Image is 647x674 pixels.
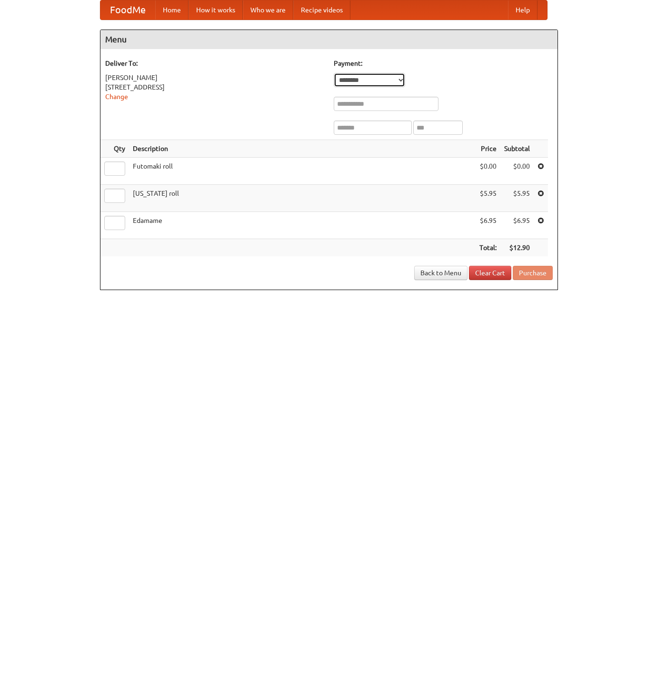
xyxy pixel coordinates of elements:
a: Recipe videos [293,0,350,20]
td: $0.00 [500,158,534,185]
th: Description [129,140,476,158]
h5: Deliver To: [105,59,324,68]
td: $6.95 [500,212,534,239]
a: FoodMe [100,0,155,20]
th: Qty [100,140,129,158]
h4: Menu [100,30,557,49]
a: Who we are [243,0,293,20]
div: [PERSON_NAME] [105,73,324,82]
th: Subtotal [500,140,534,158]
td: Edamame [129,212,476,239]
td: $5.95 [476,185,500,212]
button: Purchase [513,266,553,280]
a: Clear Cart [469,266,511,280]
td: $6.95 [476,212,500,239]
h5: Payment: [334,59,553,68]
a: How it works [189,0,243,20]
th: $12.90 [500,239,534,257]
a: Back to Menu [414,266,468,280]
a: Change [105,93,128,101]
td: $0.00 [476,158,500,185]
td: Futomaki roll [129,158,476,185]
div: [STREET_ADDRESS] [105,82,324,92]
th: Total: [476,239,500,257]
th: Price [476,140,500,158]
td: $5.95 [500,185,534,212]
a: Help [508,0,538,20]
td: [US_STATE] roll [129,185,476,212]
a: Home [155,0,189,20]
